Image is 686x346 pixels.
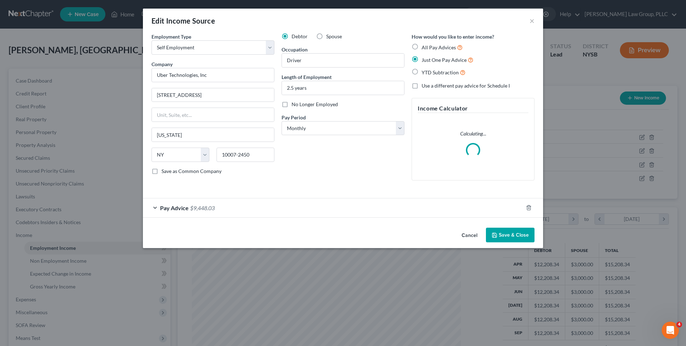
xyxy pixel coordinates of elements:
span: No Longer Employed [292,101,338,107]
span: Company [151,61,173,67]
input: Search company by name... [151,68,274,82]
h5: Income Calculator [418,104,528,113]
button: Save & Close [486,228,535,243]
label: Length of Employment [282,73,332,81]
button: Cancel [456,228,483,243]
span: $9,448.03 [190,204,215,211]
input: ex: 2 years [282,81,404,95]
span: Use a different pay advice for Schedule I [422,83,510,89]
input: Unit, Suite, etc... [152,108,274,122]
span: Debtor [292,33,308,39]
input: Enter address... [152,88,274,102]
span: Save as Common Company [161,168,222,174]
span: YTD Subtraction [422,69,459,75]
input: -- [282,54,404,67]
span: Just One Pay Advice [422,57,467,63]
input: Enter zip... [217,148,274,162]
label: How would you like to enter income? [412,33,494,40]
div: Edit Income Source [151,16,215,26]
label: Occupation [282,46,308,53]
span: 4 [676,322,682,327]
span: All Pay Advices [422,44,456,50]
span: Spouse [326,33,342,39]
span: Employment Type [151,34,191,40]
input: Enter city... [152,128,274,142]
span: Pay Period [282,114,306,120]
iframe: Intercom live chat [662,322,679,339]
button: × [530,16,535,25]
p: Calculating... [418,130,528,137]
span: Pay Advice [160,204,189,211]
